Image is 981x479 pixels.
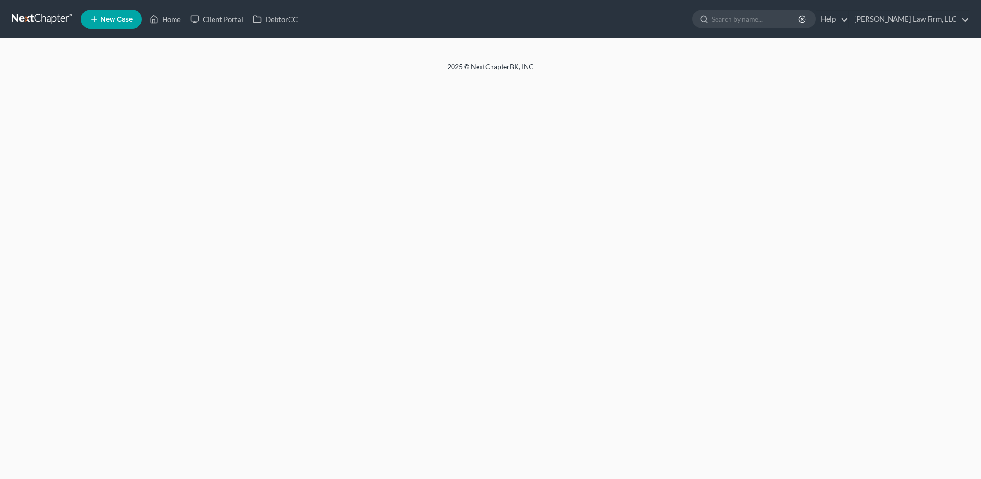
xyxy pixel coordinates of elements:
span: New Case [101,16,133,23]
input: Search by name... [712,10,800,28]
a: Home [145,11,186,28]
a: [PERSON_NAME] Law Firm, LLC [849,11,969,28]
div: 2025 © NextChapterBK, INC [216,62,765,79]
a: Client Portal [186,11,248,28]
a: Help [816,11,848,28]
a: DebtorCC [248,11,302,28]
